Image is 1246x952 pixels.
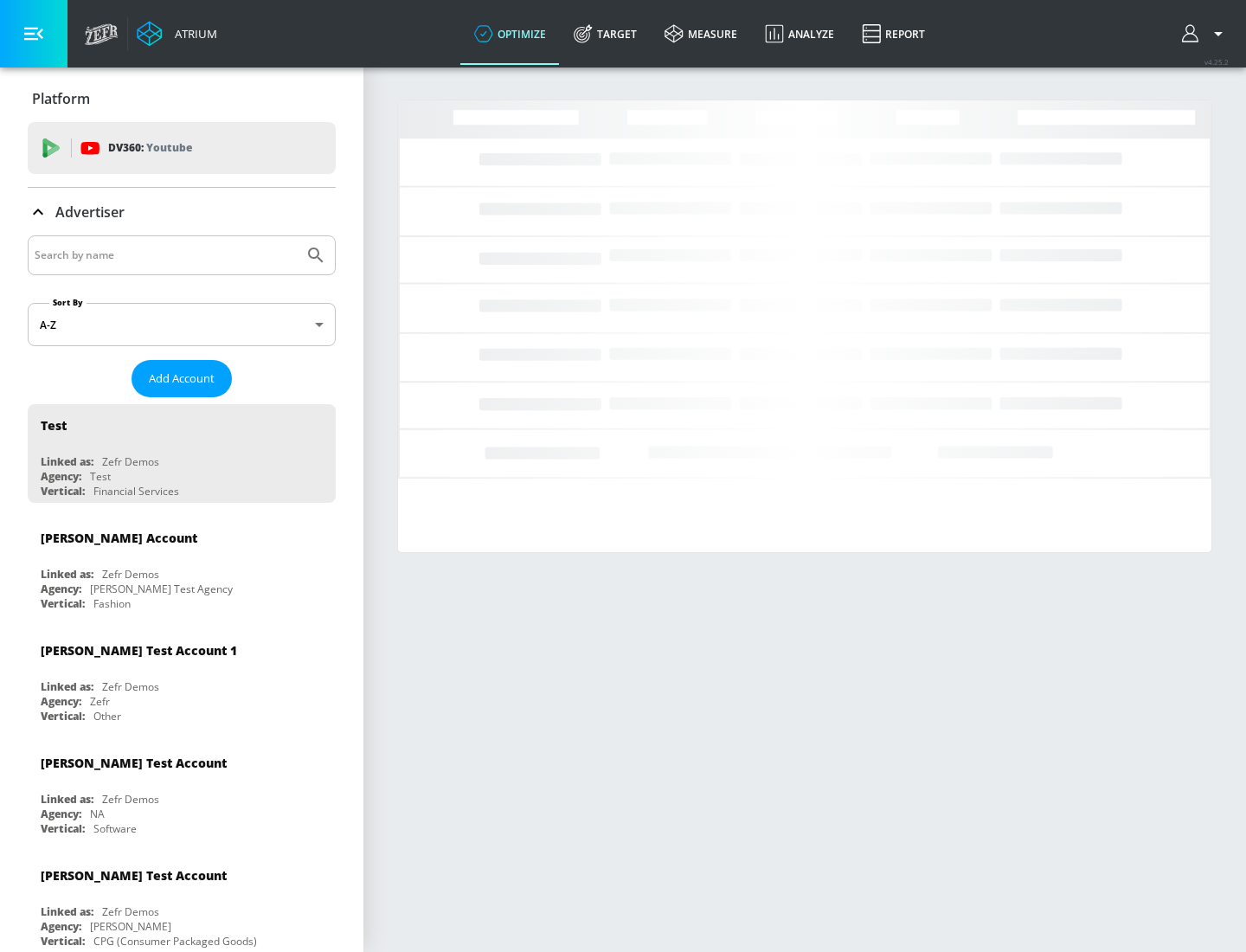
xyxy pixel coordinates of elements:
div: A-Z [28,303,336,346]
div: Advertiser [28,188,336,236]
div: Agency: [41,807,81,821]
div: Agency: [41,582,81,596]
div: Zefr Demos [102,904,159,919]
div: Vertical: [41,934,85,949]
span: Add Account [149,369,215,389]
div: [PERSON_NAME] Test Account [41,867,227,884]
p: DV360: [108,138,192,158]
a: optimize [460,3,560,65]
div: Agency: [41,469,81,484]
p: Youtube [146,138,192,157]
a: Report [848,3,939,65]
div: [PERSON_NAME] Test Account 1Linked as:Zefr DemosAgency:ZefrVertical:Other [28,629,336,728]
div: Zefr Demos [102,567,159,582]
div: [PERSON_NAME] Test AccountLinked as:Zefr DemosAgency:NAVertical:Software [28,742,336,840]
div: Agency: [41,694,81,709]
div: Linked as: [41,904,93,919]
div: Zefr Demos [102,792,159,807]
div: Zefr Demos [102,679,159,694]
div: DV360: Youtube [28,122,336,174]
div: Linked as: [41,454,93,469]
div: Financial Services [93,484,179,499]
a: Analyze [751,3,848,65]
p: Platform [32,89,90,108]
div: Test [90,469,111,484]
div: Vertical: [41,484,85,499]
div: Agency: [41,919,81,934]
div: [PERSON_NAME] Test Account [41,755,227,771]
div: Linked as: [41,792,93,807]
input: Search by name [35,244,297,267]
div: Other [93,709,121,724]
div: TestLinked as:Zefr DemosAgency:TestVertical:Financial Services [28,404,336,503]
label: Sort By [49,297,87,308]
div: CPG (Consumer Packaged Goods) [93,934,257,949]
div: [PERSON_NAME] Test Account 1 [41,642,237,659]
div: Fashion [93,596,131,611]
div: Vertical: [41,821,85,836]
div: Linked as: [41,679,93,694]
div: Vertical: [41,709,85,724]
a: Target [560,3,651,65]
div: [PERSON_NAME] Account [41,530,197,546]
div: Test [41,417,67,434]
a: Atrium [137,21,217,47]
span: v 4.25.2 [1204,57,1229,67]
div: Zefr [90,694,110,709]
p: Advertiser [55,203,125,222]
div: [PERSON_NAME] AccountLinked as:Zefr DemosAgency:[PERSON_NAME] Test AgencyVertical:Fashion [28,517,336,615]
div: Linked as: [41,567,93,582]
div: NA [90,807,105,821]
div: [PERSON_NAME] Test Agency [90,582,233,596]
a: measure [651,3,751,65]
div: [PERSON_NAME] [90,919,171,934]
div: Software [93,821,137,836]
div: Platform [28,74,336,123]
button: Add Account [132,360,232,397]
div: Atrium [168,26,217,42]
div: Vertical: [41,596,85,611]
div: Zefr Demos [102,454,159,469]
